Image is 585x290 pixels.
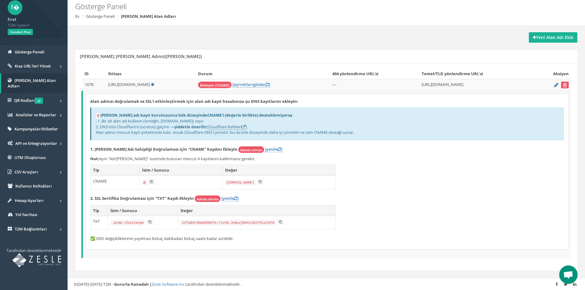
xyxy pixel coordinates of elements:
font: Gururla Kanadalı | [114,281,152,287]
font: 404 yönlendirme URL'si [332,71,378,76]
a: Cloudflare Rehberi [208,124,246,130]
a: [yenile] [221,195,239,201]
font: [URL][DOMAIN_NAME] [108,82,150,87]
font: UTM Oluşturucu [14,155,46,160]
font: İhtisas [108,71,121,76]
font: ©[DATE]-[DATE] T2M – [74,281,114,287]
font: [ [206,124,208,130]
font: ✅ DNS değişikliklerinin yayılması birkaç dakikadan birkaç saate kadar sürebilir. [90,236,234,241]
font: İsim / Sunucu [111,208,138,213]
font: ayrıntıları [234,82,253,87]
font: İD [85,71,89,76]
font: Askıda olması [240,148,262,152]
font: Kampanyalar/Etiketler [14,126,58,132]
font: Tip [93,167,99,173]
font: fırat [8,17,16,22]
font: 1. [PERSON_NAME] Adı Sahipliği Doğrulaması için "CNAME" Kaydını Ekleyin [90,146,237,152]
font: Cloudflare Rehberi [208,124,242,130]
font: Tarafından desteklenmektedir [6,248,61,253]
font: — [332,82,336,87]
font: Analizler ve Raporlar [16,112,56,118]
a: fırat T2M Üyesi [8,15,60,28]
font: Bekleyen [CNAME] [200,83,230,87]
font: Askıda olması [197,197,219,201]
font: Gösterge Paneli [15,49,45,55]
font: [yenile [221,195,234,201]
font: , 1. Bir alt alan adı kullanın (örneğin, [DOMAIN_NAME]) veya [96,118,203,124]
font: göster [253,82,265,87]
font: [PERSON_NAME] adı kayıt kuruluşunuz kök düzeyinde [100,112,207,118]
img: Zesle Software Inc. tarafından desteklenen T2M URL Kısaltıcı [12,253,61,267]
font: API ve Entegrasyonlar [15,141,57,146]
font: Kullanıcı Koltukları [15,183,52,189]
font: Aynı "Ad/[PERSON_NAME]" üzerinde bulunan mevcut A kayıtlarını kaldırmanız gerekir. [99,156,255,161]
font: v2 [37,99,41,103]
a: [ayrıntılarıgöster] [232,82,270,87]
font: [ [232,82,234,87]
font: Değer [225,167,237,173]
font: [PERSON_NAME] Alan Adları [8,78,56,89]
code: @ [96,113,100,118]
font: ] [246,124,247,130]
font: f� [11,3,19,11]
font: T2M Bağlantıları [15,226,47,232]
code: IXTgN3rN9g50GHTO-rIy5k_b4pujDN411NlYh1z32F0 [181,220,276,226]
font: Not: [90,156,99,161]
a: Zesle Software Inc. [152,281,185,287]
font: CNAME [93,178,107,184]
code: @ [142,180,147,185]
font: Yol haritası [15,212,37,217]
font: İsim / Sunucu [142,167,169,173]
code: [DOMAIN_NAME] [225,180,255,185]
a: Ev [75,14,80,19]
font: şiddetle önerilir [174,124,206,130]
font: CNAME'i (değerle birlikte) desteklemiyorsa [207,112,292,118]
font: [URL][DOMAIN_NAME] [422,82,463,87]
font: T2M Üyesi [8,22,26,28]
font: CSV Araçları [14,169,38,175]
font: [yenile [265,146,278,152]
font: Kısa URL'leri Yönet [15,63,51,69]
font: Durum [198,71,213,76]
font: [PERSON_NAME] Alan Adları [121,14,176,19]
font: 1678 [85,82,93,87]
font: TXT [93,218,100,224]
font: Alan adınız mevcut kayıt şirketinizde kalır, ancak Cloudflare DNS'i yönetir; bu da kök düzeyinde ... [96,130,354,135]
a: [yenile] [265,146,282,152]
a: Yeni Alan Adı Ekle [529,32,577,43]
font: Alan adınızı doğrulamak ve SSL'i etkinleştirmek için alan adı kayıt hesabınıza şu DNS kayıtlarını... [90,99,298,104]
font: 2. SSL Sertifika Doğrulaması için "TXT" Kaydı Ekleyin [90,195,194,201]
a: Varsayılan [151,82,154,87]
font: ] [237,195,239,201]
font: Temel/TLD yönlendirme URL'si [422,71,483,76]
font: Tip [93,208,99,213]
font: Hesap Ayarları [15,198,44,203]
font: Standart Plan [10,30,30,34]
font: 2. DNS'inizi Cloudflare'e (ücretsiz) geçirin — [96,124,174,130]
font: Aksiyon [553,71,569,76]
font: Değer [181,208,193,213]
font: Yeni Alan Adı Ekle [536,34,573,40]
font: ] [269,82,270,87]
font: ] [281,146,282,152]
font: QR Kodları [14,98,35,103]
div: Open chat [559,265,578,284]
font: tarafından desteklenmektedir . [185,281,242,287]
code: _acme-challenge [111,220,145,226]
font: Gösterge Paneli [75,1,127,11]
font: [PERSON_NAME] [PERSON_NAME] Adınız([PERSON_NAME]) [80,53,202,59]
a: Gösterge Paneli [86,14,115,19]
